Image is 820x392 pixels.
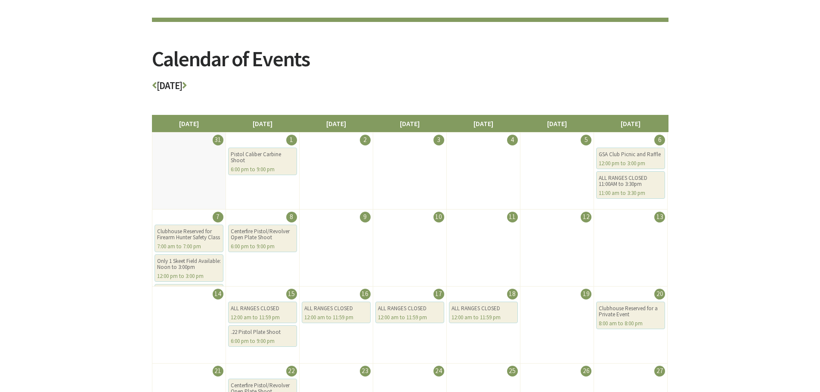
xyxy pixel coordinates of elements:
div: 10 [433,212,444,222]
div: 7 [213,212,223,222]
div: 22 [286,366,297,377]
div: 24 [433,366,444,377]
div: Clubhouse Reserved for Firearm Hunter Safety Class [157,228,221,241]
div: 8:00 am to 8:00 pm [599,321,662,327]
div: 8 [286,212,297,222]
div: 25 [507,366,518,377]
div: ALL RANGES CLOSED [231,306,294,312]
div: 12 [581,212,591,222]
div: 14 [213,289,223,299]
div: 12:00 am to 11:59 pm [304,315,368,321]
div: 21 [213,366,223,377]
li: [DATE] [446,115,520,132]
div: 9 [360,212,371,222]
div: 15 [286,289,297,299]
div: 17 [433,289,444,299]
div: 4 [507,135,518,145]
div: .22 Pistol Plate Shoot [231,329,294,335]
li: [DATE] [373,115,447,132]
div: 6:00 pm to 9:00 pm [231,167,294,173]
div: 23 [360,366,371,377]
div: GSA Club Picnic and Raffle [599,151,662,157]
div: 2 [360,135,371,145]
div: 11:00 am to 3:30 pm [599,190,662,196]
div: 12:00 am to 11:59 pm [378,315,442,321]
div: 3 [433,135,444,145]
div: 26 [581,366,591,377]
div: 12:00 am to 11:59 pm [231,315,294,321]
div: Only 1 Skeet Field Available: Noon to 3:00pm [157,258,221,270]
div: 12:00 pm to 3:00 pm [157,273,221,279]
div: 6 [654,135,665,145]
div: Clubhouse Reserved for a Private Event [599,306,662,318]
li: [DATE] [520,115,594,132]
div: 7:00 am to 7:00 pm [157,244,221,250]
div: 12:00 pm to 3:00 pm [599,161,662,167]
div: Pistol Caliber Carbine Shoot [231,151,294,164]
div: 11 [507,212,518,222]
div: 20 [654,289,665,299]
div: 31 [213,135,223,145]
div: ALL RANGES CLOSED [378,306,442,312]
h3: [DATE] [152,80,668,96]
div: 5 [581,135,591,145]
li: [DATE] [226,115,300,132]
div: ALL RANGES CLOSED 11:00AM to 3:30pm [599,175,662,187]
h2: Calendar of Events [152,48,668,80]
div: 6:00 pm to 9:00 pm [231,244,294,250]
div: 1 [286,135,297,145]
div: 13 [654,212,665,222]
div: 12:00 am to 11:59 pm [452,315,515,321]
div: 19 [581,289,591,299]
li: [DATE] [152,115,226,132]
div: ALL RANGES CLOSED [452,306,515,312]
div: Centerfire Pistol/Revolver Open Plate Shoot [231,228,294,241]
div: 27 [654,366,665,377]
div: ALL RANGES CLOSED [304,306,368,312]
div: 18 [507,289,518,299]
div: 16 [360,289,371,299]
li: [DATE] [594,115,668,132]
li: [DATE] [299,115,373,132]
div: 6:00 pm to 9:00 pm [231,338,294,344]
